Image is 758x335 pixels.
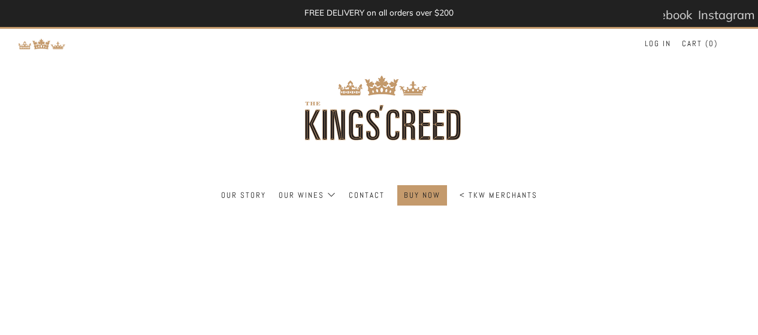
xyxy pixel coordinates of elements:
[645,34,671,53] a: Log in
[698,7,755,22] span: Instagram
[18,38,66,50] img: Return to TKW Merchants
[698,3,755,27] a: Instagram
[271,29,487,185] img: three kings wine merchants
[639,3,692,27] a: Facebook
[460,186,537,205] a: < TKW Merchants
[682,34,718,53] a: Cart (0)
[639,7,692,22] span: Facebook
[221,186,266,205] a: Our Story
[709,38,714,49] span: 0
[404,186,440,205] a: BUY NOW
[18,37,66,49] a: Return to TKW Merchants
[279,186,336,205] a: Our Wines
[349,186,385,205] a: Contact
